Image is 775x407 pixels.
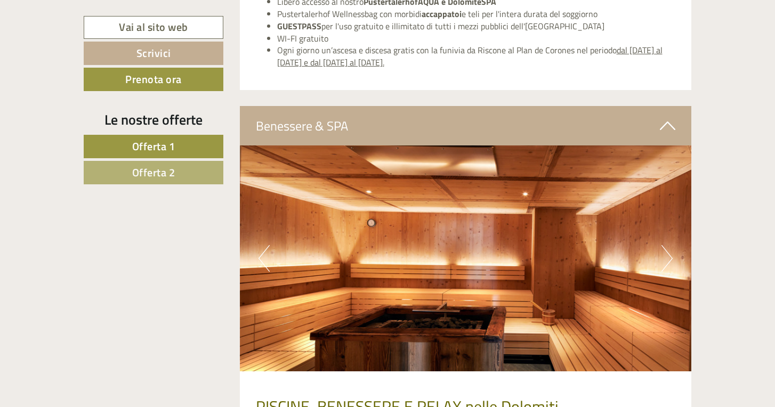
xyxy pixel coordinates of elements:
div: Buon giorno, come possiamo aiutarla? [8,29,159,61]
li: Ogni giorno un’ascesa e discesa gratis con la funivia da Riscone al Plan de Corones nel periodo [277,44,676,69]
button: Next [661,245,673,272]
span: Offerta 1 [132,138,175,154]
span: Offerta 2 [132,164,175,181]
button: Invia [364,276,421,299]
div: lunedì [190,8,230,26]
a: Prenota ora [84,68,223,91]
li: WI-FI gratuito [277,32,676,45]
div: Benessere & SPA [240,106,692,145]
li: per l'uso gratuito e illimitato di tutti i mezzi pubblici dell'[GEOGRAPHIC_DATA] [277,20,676,32]
small: 08:17 [16,52,154,59]
li: Pustertalerhof Wellnessbag con morbidi e teli per l'intera durata del soggiorno [277,8,676,20]
a: Vai al sito web [84,16,223,39]
u: dal [DATE] al [DATE] e dal [DATE] al [DATE]. [277,44,663,69]
strong: accappatoi [422,7,462,20]
div: Le nostre offerte [84,110,223,129]
div: [GEOGRAPHIC_DATA] [16,31,154,39]
strong: GUESTPASS [277,20,321,32]
a: Scrivici [84,42,223,65]
button: Previous [259,245,270,272]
